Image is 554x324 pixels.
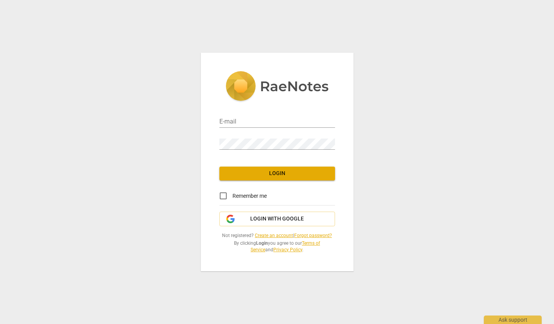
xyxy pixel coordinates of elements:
b: Login [256,240,268,246]
span: By clicking you agree to our and . [219,240,335,253]
span: Not registered? | [219,232,335,239]
a: Create an account [255,233,293,238]
a: Terms of Service [251,240,320,252]
span: Login with Google [250,215,304,223]
a: Forgot password? [294,233,332,238]
span: Login [226,170,329,177]
button: Login with Google [219,212,335,226]
img: 5ac2273c67554f335776073100b6d88f.svg [226,71,329,103]
a: Privacy Policy [273,247,302,252]
button: Login [219,167,335,180]
span: Remember me [232,192,267,200]
div: Ask support [484,316,542,324]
